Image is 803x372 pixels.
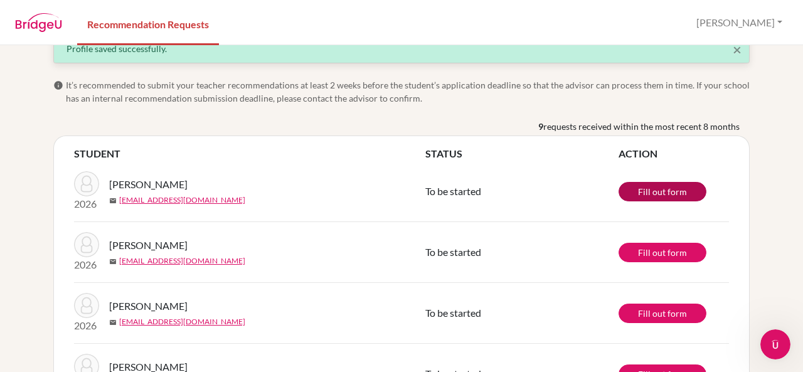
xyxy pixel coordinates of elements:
th: STUDENT [74,146,425,161]
a: [EMAIL_ADDRESS][DOMAIN_NAME] [119,194,245,206]
b: 9 [538,120,543,133]
p: 2026 [74,257,99,272]
span: mail [109,319,117,326]
th: ACTION [619,146,729,161]
th: STATUS [425,146,619,161]
p: 2026 [74,318,99,333]
button: Close [733,42,742,57]
button: [PERSON_NAME] [691,11,788,35]
span: [PERSON_NAME] [109,299,188,314]
a: Fill out form [619,304,706,323]
img: Kroma, Christine [74,171,99,196]
a: [EMAIL_ADDRESS][DOMAIN_NAME] [119,255,245,267]
span: info [53,80,63,90]
span: [PERSON_NAME] [109,177,188,192]
span: To be started [425,246,481,258]
span: It’s recommended to submit your teacher recommendations at least 2 weeks before the student’s app... [66,78,750,105]
div: Profile saved successfully. [66,42,737,55]
span: mail [109,258,117,265]
a: Fill out form [619,182,706,201]
a: Fill out form [619,243,706,262]
img: Lalwani, Aleesha Prakash [74,293,99,318]
a: Recommendation Requests [77,2,219,45]
p: 2026 [74,196,99,211]
a: [EMAIL_ADDRESS][DOMAIN_NAME] [119,316,245,327]
span: To be started [425,185,481,197]
span: mail [109,197,117,205]
span: [PERSON_NAME] [109,238,188,253]
iframe: Intercom live chat [760,329,790,359]
img: BridgeU logo [15,13,62,32]
span: requests received within the most recent 8 months [543,120,740,133]
span: To be started [425,307,481,319]
img: Kroma, Christine [74,232,99,257]
span: × [733,40,742,58]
